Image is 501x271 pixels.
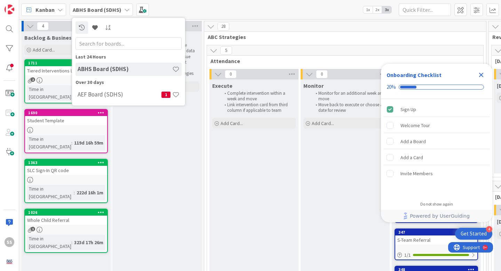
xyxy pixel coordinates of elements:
[395,251,477,260] div: 1/1
[387,84,487,90] div: Checklist progress: 20%
[400,153,423,162] div: Add a Card
[5,237,14,247] div: SS
[25,216,107,225] div: Whole Child Referral
[212,82,232,89] span: Execute
[31,77,35,82] span: 2
[221,91,295,102] li: Complete intervention within a week and move
[28,110,107,115] div: 1690
[395,229,477,245] div: 347S-Team Referral
[27,185,74,200] div: Time in [GEOGRAPHIC_DATA]
[398,230,477,235] div: 347
[31,227,35,231] span: 1
[72,139,105,147] div: 119d 16h 59m
[25,60,107,66] div: 1711
[25,160,107,175] div: 1363SLC Sign-In QR code
[28,160,107,165] div: 1363
[210,57,475,64] span: Attendance
[384,210,489,222] a: Powered by UserGuiding
[217,22,229,31] span: 28
[78,65,172,72] h4: ABHS Board (SDHS)
[24,34,90,41] span: Backlog & Business Items
[316,70,328,78] span: 0
[384,102,490,117] div: Sign Up is complete.
[384,150,490,165] div: Add a Card is incomplete.
[24,159,108,203] a: 1363SLC Sign-In QR codeTime in [GEOGRAPHIC_DATA]:222d 16h 1m
[455,228,492,240] div: Open Get Started checklist, remaining modules: 4
[27,235,71,250] div: Time in [GEOGRAPHIC_DATA]
[71,139,72,147] span: :
[382,6,391,13] span: 3x
[381,64,492,222] div: Checklist Container
[74,189,75,196] span: :
[25,110,107,116] div: 1690
[220,46,232,55] span: 5
[404,251,411,259] span: 1 / 1
[303,82,324,89] span: Monitor
[208,33,477,40] span: ABC Strategies
[75,37,182,50] input: Search for boards...
[400,105,416,114] div: Sign Up
[73,6,121,13] b: ABHS Board (SDHS)
[476,69,487,80] div: Close Checklist
[399,3,451,16] input: Quick Filter...
[25,110,107,125] div: 1690Student Template
[24,59,108,103] a: 1711Tiered Interventions ListTime in [GEOGRAPHIC_DATA]:15d 18h 58m
[225,70,237,78] span: 0
[384,134,490,149] div: Add a Board is incomplete.
[373,6,382,13] span: 2x
[25,209,107,225] div: 1026Whole Child Referral
[400,121,430,130] div: Welcome Tour
[72,239,105,246] div: 323d 17h 26m
[400,169,433,178] div: Invite Members
[25,66,107,75] div: Tiered Interventions List
[27,85,74,101] div: Time in [GEOGRAPHIC_DATA]
[387,84,396,90] div: 20%
[25,160,107,166] div: 1363
[461,230,487,237] div: Get Started
[37,22,49,30] span: 4
[28,210,107,215] div: 1026
[486,226,492,232] div: 4
[24,109,108,153] a: 1690Student TemplateTime in [GEOGRAPHIC_DATA]:119d 16h 59m
[384,166,490,181] div: Invite Members is incomplete.
[395,229,478,260] a: 347S-Team Referral1/1
[71,239,72,246] span: :
[312,91,386,102] li: Monitor for an additional week and move
[75,79,182,86] div: Over 30 days
[387,71,442,79] div: Onboarding Checklist
[33,47,55,53] span: Add Card...
[25,166,107,175] div: SLC Sign-In QR code
[25,116,107,125] div: Student Template
[25,209,107,216] div: 1026
[312,120,334,126] span: Add Card...
[27,135,71,150] div: Time in [GEOGRAPHIC_DATA]
[395,235,477,245] div: S-Team Referral
[15,1,32,9] span: Support
[312,102,386,114] li: Move back to execute or choose a date for review
[5,257,14,266] img: avatar
[75,189,105,196] div: 222d 16h 1m
[75,53,182,61] div: Last 24 Hours
[5,5,14,14] img: Visit kanbanzone.com
[221,120,243,126] span: Add Card...
[78,91,161,98] h4: AEF Board (SDHS)
[420,201,453,207] div: Do not show again
[35,6,55,14] span: Kanban
[381,210,492,222] div: Footer
[400,137,426,146] div: Add a Board
[161,92,170,98] span: 1
[25,60,107,75] div: 1711Tiered Interventions List
[410,212,470,220] span: Powered by UserGuiding
[363,6,373,13] span: 1x
[384,118,490,133] div: Welcome Tour is incomplete.
[28,61,107,65] div: 1711
[24,209,108,253] a: 1026Whole Child ReferralTime in [GEOGRAPHIC_DATA]:323d 17h 26m
[35,3,39,8] div: 9+
[395,229,477,235] div: 347
[381,99,492,197] div: Checklist items
[221,102,295,114] li: Link intervention card from third column if applicable to team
